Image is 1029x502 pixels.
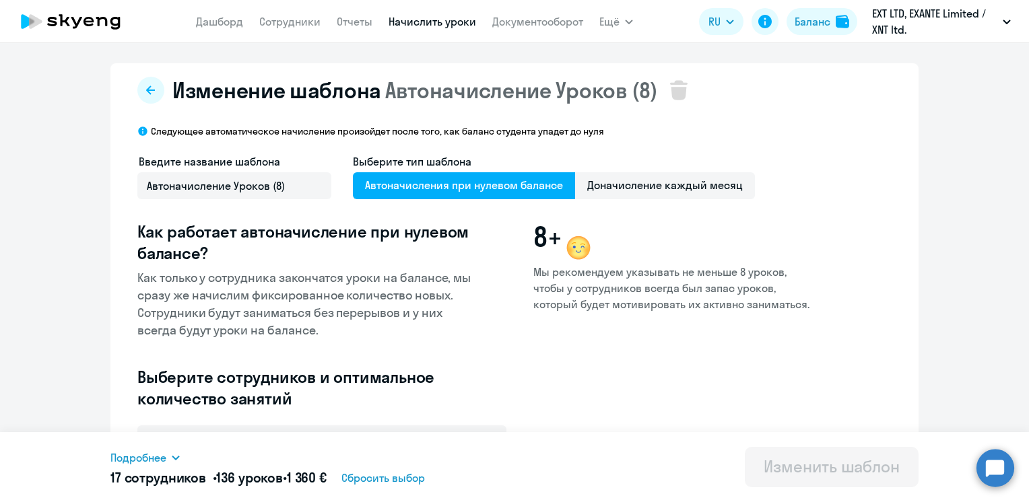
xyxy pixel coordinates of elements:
[872,5,997,38] p: EXT LTD, ‎EXANTE Limited / XNT ltd.
[562,231,595,264] img: wink
[110,450,166,466] span: Подробнее
[575,172,755,199] span: Доначисление каждый месяц
[337,15,372,28] a: Отчеты
[795,13,830,30] div: Баланс
[787,8,857,35] button: Балансbalance
[708,13,721,30] span: RU
[745,447,919,487] button: Изменить шаблон
[137,221,478,264] h3: Как работает автоначисление при нулевом балансе?
[385,77,658,104] span: Автоначисление Уроков (8)
[216,469,283,486] span: 136 уроков
[110,468,327,487] h5: 17 сотрудников • •
[836,15,849,28] img: balance
[259,15,321,28] a: Сотрудники
[353,172,575,199] span: Автоначисления при нулевом балансе
[287,469,327,486] span: 1 360 €
[139,155,280,168] span: Введите название шаблона
[599,13,620,30] span: Ещё
[151,125,604,137] p: Следующее автоматическое начисление произойдет после того, как баланс студента упадет до нуля
[533,221,562,253] span: 8+
[137,366,478,409] h3: Выберите сотрудников и оптимальное количество занятий
[172,77,381,104] span: Изменение шаблона
[492,15,583,28] a: Документооборот
[353,153,755,170] h4: Выберите тип шаблона
[341,470,425,486] span: Сбросить выбор
[764,456,900,477] div: Изменить шаблон
[865,5,1018,38] button: EXT LTD, ‎EXANTE Limited / XNT ltd.
[389,15,476,28] a: Начислить уроки
[599,8,633,35] button: Ещё
[533,264,811,312] p: Мы рекомендуем указывать не меньше 8 уроков, чтобы у сотрудников всегда был запас уроков, который...
[137,425,506,452] input: Поиск по имени, email, продукту или статусу
[137,172,331,199] input: Без названия
[137,269,478,339] p: Как только у сотрудника закончатся уроки на балансе, мы сразу же начислим фиксированное количеств...
[196,15,243,28] a: Дашборд
[699,8,743,35] button: RU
